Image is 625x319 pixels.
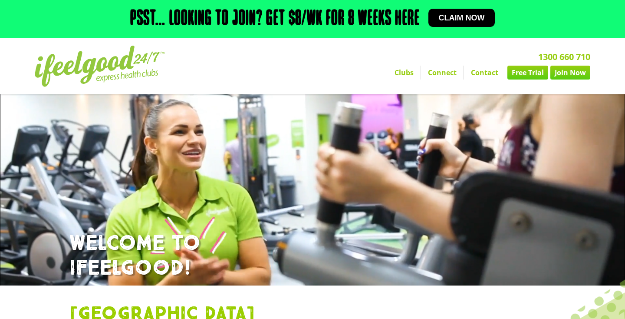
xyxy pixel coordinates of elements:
span: Claim now [439,14,485,22]
a: Join Now [550,66,590,80]
a: 1300 660 710 [538,51,590,63]
nav: Menu [232,66,590,80]
a: Contact [464,66,505,80]
h1: WELCOME TO IFEELGOOD! [69,231,556,281]
a: Free Trial [507,66,548,80]
h2: Psst… Looking to join? Get $8/wk for 8 weeks here [130,9,420,30]
a: Clubs [388,66,421,80]
a: Claim now [428,9,495,27]
a: Connect [421,66,464,80]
